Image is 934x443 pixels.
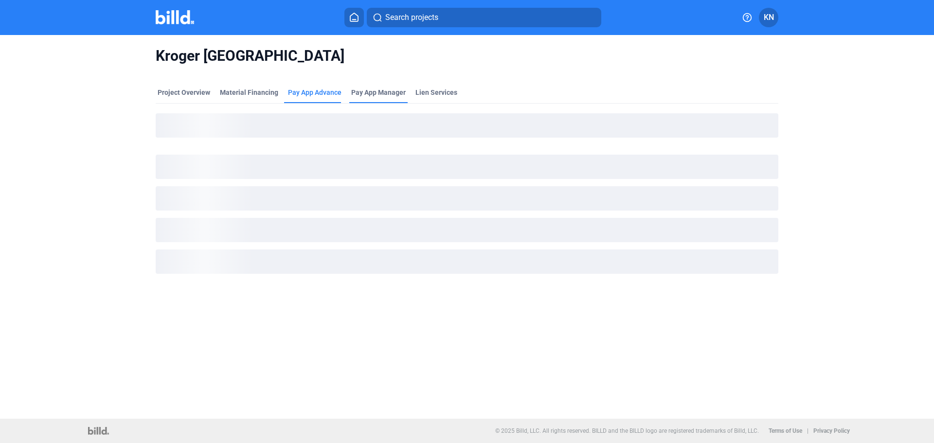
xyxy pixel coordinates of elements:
div: loading [156,113,778,138]
button: Search projects [367,8,601,27]
span: Kroger [GEOGRAPHIC_DATA] [156,47,778,65]
div: loading [156,218,778,242]
div: Lien Services [415,88,457,97]
div: Pay App Advance [288,88,341,97]
img: logo [88,427,109,435]
div: Material Financing [220,88,278,97]
button: KN [759,8,778,27]
p: © 2025 Billd, LLC. All rights reserved. BILLD and the BILLD logo are registered trademarks of Bil... [495,427,759,434]
b: Privacy Policy [813,427,850,434]
img: Billd Company Logo [156,10,194,24]
span: Pay App Manager [351,88,406,97]
p: | [807,427,808,434]
b: Terms of Use [769,427,802,434]
span: KN [764,12,774,23]
div: loading [156,249,778,274]
div: loading [156,186,778,211]
div: loading [156,155,778,179]
span: Search projects [385,12,438,23]
div: Project Overview [158,88,210,97]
